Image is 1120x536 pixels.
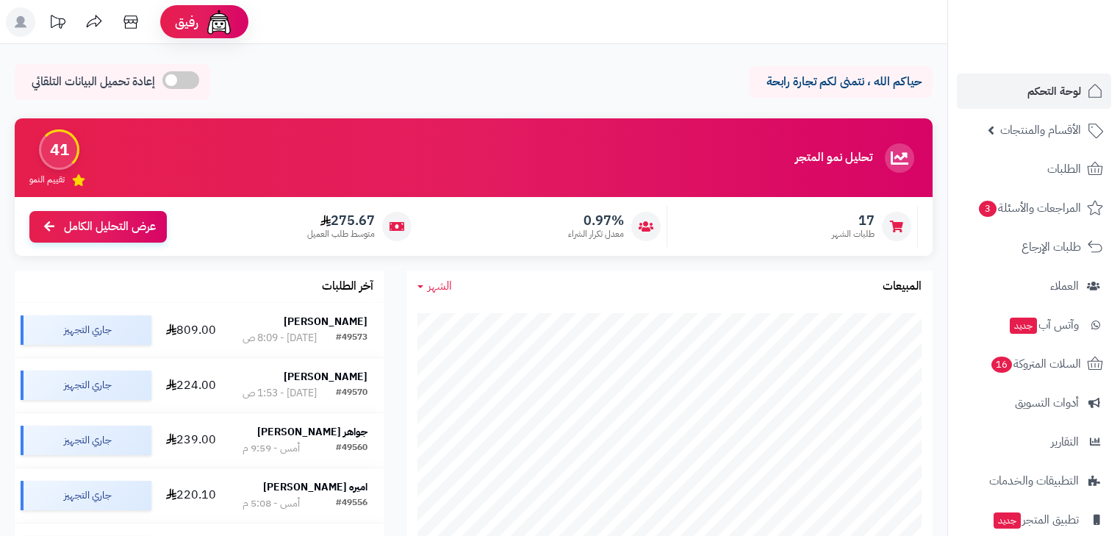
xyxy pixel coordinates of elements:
[243,441,300,456] div: أمس - 9:59 م
[336,331,367,346] div: #49573
[307,212,375,229] span: 275.67
[417,278,452,295] a: الشهر
[991,357,1012,373] span: 16
[1015,393,1079,413] span: أدوات التسويق
[1047,159,1081,179] span: الطلبات
[243,496,300,511] div: أمس - 5:08 م
[21,481,151,510] div: جاري التجهيز
[979,201,997,217] span: 3
[204,7,234,37] img: ai-face.png
[957,424,1111,460] a: التقارير
[992,510,1079,530] span: تطبيق المتجر
[957,151,1111,187] a: الطلبات
[1008,315,1079,335] span: وآتس آب
[957,463,1111,499] a: التطبيقات والخدمات
[957,229,1111,265] a: طلبات الإرجاع
[795,151,872,165] h3: تحليل نمو المتجر
[883,280,922,293] h3: المبيعات
[1022,237,1081,257] span: طلبات الإرجاع
[307,228,375,240] span: متوسط طلب العميل
[957,346,1111,382] a: السلات المتروكة16
[157,358,226,412] td: 224.00
[243,331,317,346] div: [DATE] - 8:09 ص
[568,228,624,240] span: معدل تكرار الشراء
[1027,81,1081,101] span: لوحة التحكم
[21,371,151,400] div: جاري التجهيز
[1020,41,1106,72] img: logo-2.png
[336,441,367,456] div: #49560
[994,512,1021,529] span: جديد
[32,74,155,90] span: إعادة تحميل البيانات التلقائي
[39,7,76,40] a: تحديثات المنصة
[1010,318,1037,334] span: جديد
[1050,276,1079,296] span: العملاء
[64,218,156,235] span: عرض التحليل الكامل
[21,426,151,455] div: جاري التجهيز
[284,369,367,385] strong: [PERSON_NAME]
[157,413,226,468] td: 239.00
[760,74,922,90] p: حياكم الله ، نتمنى لكم تجارة رابحة
[957,190,1111,226] a: المراجعات والأسئلة3
[990,354,1081,374] span: السلات المتروكة
[957,268,1111,304] a: العملاء
[977,198,1081,218] span: المراجعات والأسئلة
[1000,120,1081,140] span: الأقسام والمنتجات
[29,211,167,243] a: عرض التحليل الكامل
[832,228,875,240] span: طلبات الشهر
[957,307,1111,343] a: وآتس آبجديد
[263,479,367,495] strong: اميره [PERSON_NAME]
[257,424,367,440] strong: جواهر [PERSON_NAME]
[243,386,317,401] div: [DATE] - 1:53 ص
[322,280,373,293] h3: آخر الطلبات
[957,74,1111,109] a: لوحة التحكم
[336,386,367,401] div: #49570
[21,315,151,345] div: جاري التجهيز
[284,314,367,329] strong: [PERSON_NAME]
[568,212,624,229] span: 0.97%
[957,385,1111,421] a: أدوات التسويق
[428,277,452,295] span: الشهر
[29,174,65,186] span: تقييم النمو
[157,468,226,523] td: 220.10
[336,496,367,511] div: #49556
[175,13,198,31] span: رفيق
[157,303,226,357] td: 809.00
[1051,432,1079,452] span: التقارير
[989,471,1079,491] span: التطبيقات والخدمات
[832,212,875,229] span: 17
